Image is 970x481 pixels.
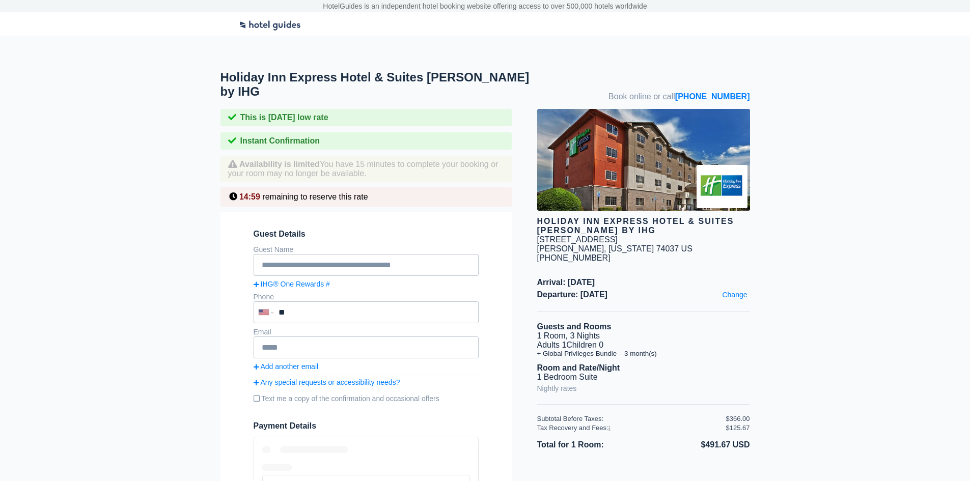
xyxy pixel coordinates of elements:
span: remaining to reserve this rate [262,192,368,201]
li: + Global Privileges Bundle – 3 month(s) [537,350,750,357]
span: Book online or call [608,92,750,101]
div: $366.00 [726,415,750,422]
span: Payment Details [254,421,317,430]
li: Adults 1 [537,341,750,350]
label: Text me a copy of the confirmation and occasional offers [254,390,479,407]
b: Room and Rate/Night [537,363,620,372]
b: Guests and Rooms [537,322,612,331]
span: 74037 [656,244,679,253]
div: United States: +1 [255,302,276,322]
div: [PHONE_NUMBER] [537,253,750,263]
div: Subtotal Before Taxes: [537,415,726,422]
a: [PHONE_NUMBER] [675,92,750,101]
div: $125.67 [726,424,750,432]
div: Instant Confirmation [220,132,512,150]
img: Logo-Transparent.png [238,14,302,32]
div: Holiday Inn Express Hotel & Suites [PERSON_NAME] by IHG [537,217,750,235]
a: IHG® One Rewards # [254,280,479,288]
label: Guest Name [254,245,294,253]
a: Change [719,288,750,301]
label: Phone [254,293,274,301]
a: Nightly rates [537,382,577,395]
span: [US_STATE] [608,244,654,253]
li: $491.67 USD [644,438,750,451]
span: Children 0 [566,341,603,349]
li: Total for 1 Room: [537,438,644,451]
span: 14:59 [239,192,260,201]
a: Any special requests or accessibility needs? [254,378,479,386]
span: Arrival: [DATE] [537,278,750,287]
div: This is [DATE] low rate [220,109,512,126]
li: 1 Room, 3 Nights [537,331,750,341]
div: Tax Recovery and Fees: [537,424,726,432]
span: [PERSON_NAME], [537,244,606,253]
label: Email [254,328,271,336]
div: [STREET_ADDRESS] [537,235,618,244]
span: Departure: [DATE] [537,290,750,299]
span: US [681,244,692,253]
span: You have 15 minutes to complete your booking or your room may no longer be available. [228,160,498,178]
img: Brand logo for Holiday Inn Express Hotel & Suites Jenks by IHG [697,165,747,208]
a: Add another email [254,362,479,371]
strong: Availability is limited [239,160,320,168]
span: Guest Details [254,230,479,239]
img: hotel image [537,109,750,211]
li: 1 Bedroom Suite [537,373,750,382]
h1: Holiday Inn Express Hotel & Suites [PERSON_NAME] by IHG [220,70,537,99]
